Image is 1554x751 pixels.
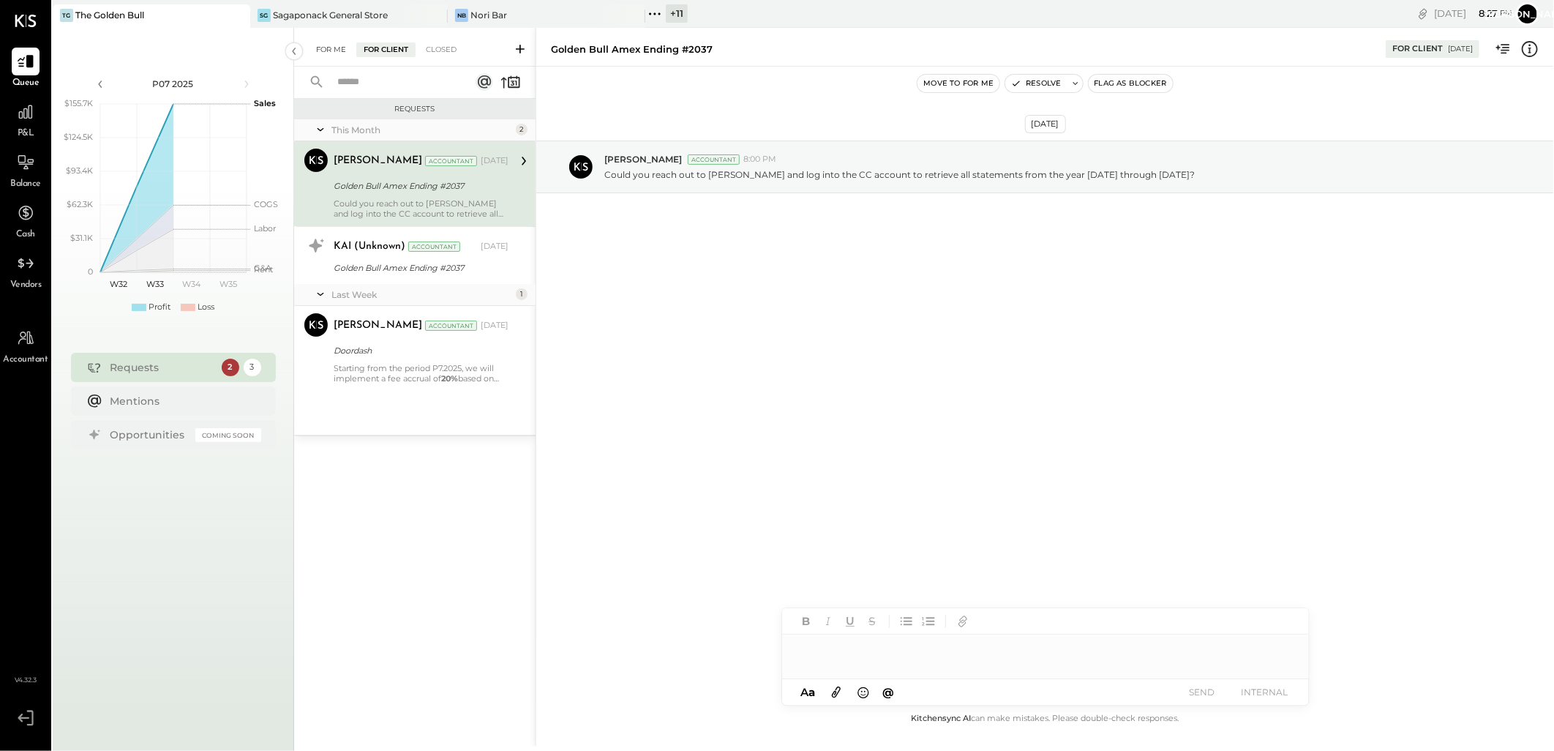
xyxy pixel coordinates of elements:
div: For Client [356,42,416,57]
span: Cash [16,228,35,242]
div: [PERSON_NAME] [334,154,422,168]
button: Unordered List [897,612,916,631]
a: P&L [1,98,50,141]
div: Doordash [334,343,504,358]
button: Strikethrough [863,612,882,631]
strong: 20% [441,373,458,384]
text: Labor [254,223,276,233]
div: + 11 [666,4,688,23]
div: Golden Bull Amex Ending #2037 [551,42,713,56]
div: Starting from the period P7.2025, we will implement a fee accrual of based on gross sales as repo... [334,363,508,384]
span: Balance [10,178,41,191]
div: [PERSON_NAME] [334,318,422,333]
span: Accountant [4,354,48,367]
div: [DATE] [1025,115,1066,133]
button: INTERNAL [1236,682,1294,702]
div: Mentions [110,394,254,408]
div: [DATE] [481,320,508,332]
button: Resolve [1005,75,1067,92]
div: 1 [516,288,528,300]
button: Flag as Blocker [1089,75,1173,92]
div: Nori Bar [470,9,507,21]
div: [DATE] [1434,7,1512,20]
div: Accountant [425,156,477,166]
text: $155.7K [64,98,93,108]
text: W32 [110,279,127,289]
div: Golden Bull Amex Ending #2037 [334,261,504,275]
button: @ [878,683,898,701]
a: Queue [1,48,50,90]
p: Could you reach out to [PERSON_NAME] and log into the CC account to retrieve all statements from ... [604,168,1195,181]
button: Underline [841,612,860,631]
div: Requests [301,104,528,114]
span: [PERSON_NAME] [604,153,682,165]
div: P07 2025 [111,78,236,90]
text: W33 [146,279,164,289]
div: copy link [1416,6,1430,21]
div: Could you reach out to [PERSON_NAME] and log into the CC account to retrieve all statements from ... [334,198,508,219]
span: Queue [12,77,40,90]
text: $124.5K [64,132,93,142]
div: Golden Bull Amex Ending #2037 [334,179,504,193]
div: KAI (Unknown) [334,239,405,254]
div: Accountant [688,154,740,165]
div: Loss [198,302,214,313]
text: $62.3K [67,199,93,209]
text: $93.4K [66,165,93,176]
span: 8:00 PM [743,154,776,165]
span: P&L [18,127,34,141]
div: 2 [222,359,239,376]
button: SEND [1173,682,1231,702]
text: $31.1K [70,233,93,243]
div: Coming Soon [195,428,261,442]
a: Vendors [1,250,50,292]
div: [DATE] [481,155,508,167]
div: 2 [516,124,528,135]
a: Cash [1,199,50,242]
div: Closed [418,42,464,57]
div: TG [60,9,73,22]
text: W34 [182,279,201,289]
text: Rent [254,265,274,275]
button: Ordered List [919,612,938,631]
div: SG [258,9,271,22]
button: Move to for me [917,75,999,92]
div: [DATE] [1448,44,1473,54]
div: [DATE] [481,241,508,253]
span: a [808,685,815,699]
div: Sagaponack General Store [273,9,388,21]
div: Accountant [408,242,460,252]
div: For Me [309,42,353,57]
div: The Golden Bull [75,9,144,21]
text: 0 [88,266,93,277]
div: Requests [110,360,214,375]
a: Balance [1,149,50,191]
text: COGS [254,199,278,209]
text: W35 [219,279,237,289]
div: Profit [149,302,170,313]
button: [PERSON_NAME] [1516,2,1539,26]
button: Bold [797,612,816,631]
button: Aa [797,684,820,700]
text: Sales [254,98,276,108]
a: Accountant [1,324,50,367]
div: Opportunities [110,427,188,442]
div: Last Week [331,288,512,301]
text: G&A [254,263,271,273]
div: 3 [244,359,261,376]
div: This Month [331,124,512,136]
button: Italic [819,612,838,631]
button: Add URL [953,612,972,631]
span: Vendors [10,279,42,292]
span: @ [882,685,894,699]
div: NB [455,9,468,22]
div: For Client [1392,43,1443,55]
div: Accountant [425,321,477,331]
